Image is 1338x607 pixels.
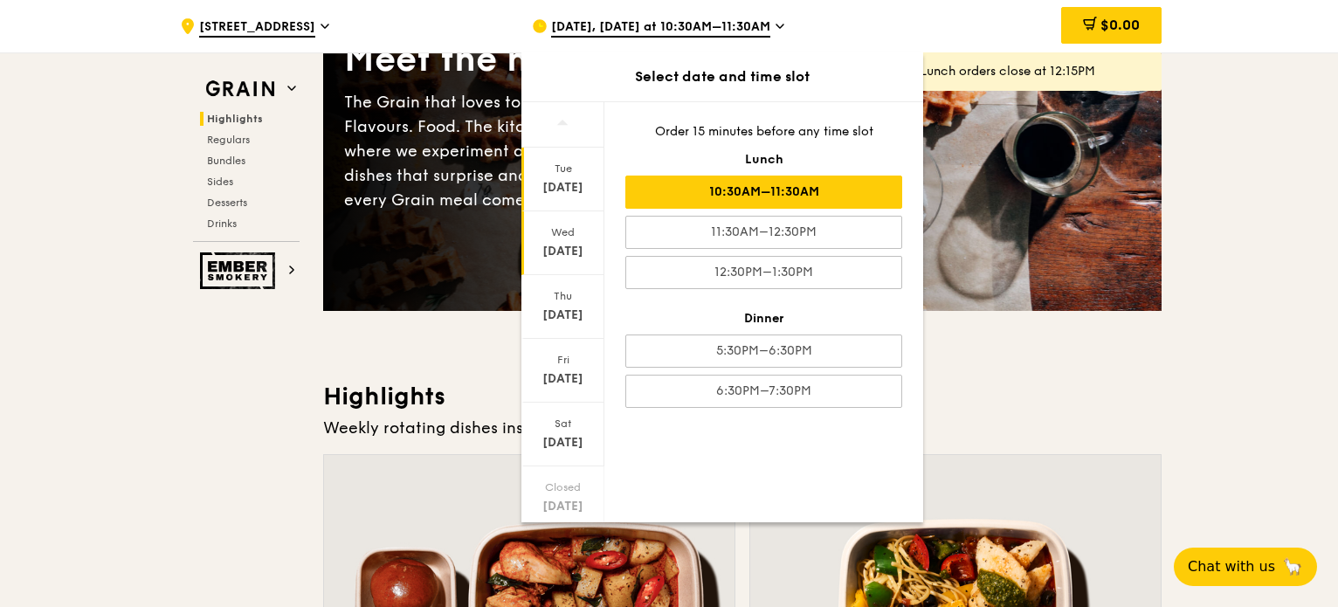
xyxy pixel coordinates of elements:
[1282,556,1303,577] span: 🦙
[207,217,237,230] span: Drinks
[625,256,902,289] div: 12:30PM–1:30PM
[625,151,902,169] div: Lunch
[1100,17,1140,33] span: $0.00
[524,307,602,324] div: [DATE]
[323,416,1162,440] div: Weekly rotating dishes inspired by flavours from around the world.
[207,113,263,125] span: Highlights
[200,73,280,105] img: Grain web logo
[1174,548,1317,586] button: Chat with us🦙
[524,225,602,239] div: Wed
[625,375,902,408] div: 6:30PM–7:30PM
[524,370,602,388] div: [DATE]
[625,216,902,249] div: 11:30AM–12:30PM
[625,335,902,368] div: 5:30PM–6:30PM
[524,162,602,176] div: Tue
[625,176,902,209] div: 10:30AM–11:30AM
[524,480,602,494] div: Closed
[625,123,902,141] div: Order 15 minutes before any time slot
[207,176,233,188] span: Sides
[199,18,315,38] span: [STREET_ADDRESS]
[207,134,250,146] span: Regulars
[344,90,742,212] div: The Grain that loves to play. With ingredients. Flavours. Food. The kitchen is our happy place, w...
[524,243,602,260] div: [DATE]
[524,289,602,303] div: Thu
[524,434,602,452] div: [DATE]
[524,353,602,367] div: Fri
[521,66,923,87] div: Select date and time slot
[207,197,247,209] span: Desserts
[524,179,602,197] div: [DATE]
[524,498,602,515] div: [DATE]
[921,63,1148,80] div: Lunch orders close at 12:15PM
[200,252,280,289] img: Ember Smokery web logo
[344,36,742,83] div: Meet the new Grain
[524,417,602,431] div: Sat
[207,155,245,167] span: Bundles
[323,381,1162,412] h3: Highlights
[1188,556,1275,577] span: Chat with us
[625,310,902,328] div: Dinner
[551,18,770,38] span: [DATE], [DATE] at 10:30AM–11:30AM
